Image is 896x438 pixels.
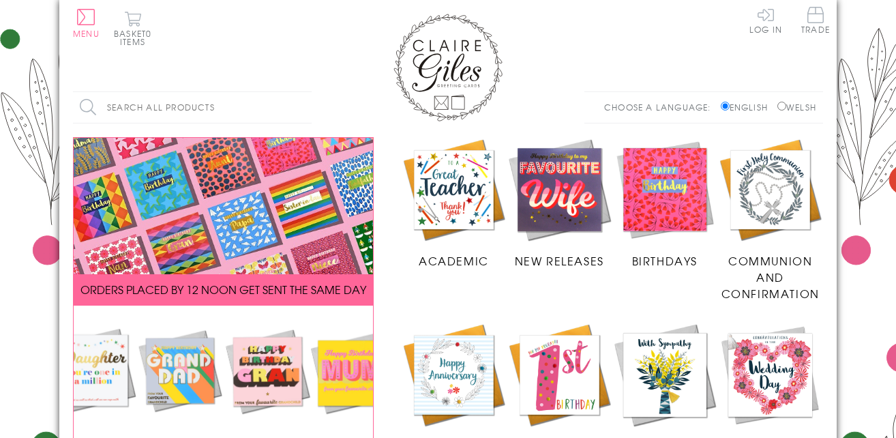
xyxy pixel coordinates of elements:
button: Menu [73,9,100,38]
span: Academic [419,252,489,269]
input: Welsh [777,102,786,111]
a: Academic [401,137,507,269]
img: Claire Giles Greetings Cards [393,14,503,121]
span: 0 items [120,27,151,48]
a: Trade [801,7,830,36]
a: New Releases [507,137,612,269]
input: English [721,102,730,111]
button: Basket0 items [114,11,151,46]
label: Welsh [777,101,816,113]
a: Log In [749,7,782,33]
span: Communion and Confirmation [721,252,820,302]
p: Choose a language: [604,101,718,113]
label: English [721,101,775,113]
span: ORDERS PLACED BY 12 NOON GET SENT THE SAME DAY [80,281,366,297]
span: Menu [73,27,100,40]
a: Birthdays [612,137,718,269]
input: Search all products [73,92,312,123]
a: Communion and Confirmation [717,137,823,302]
span: Trade [801,7,830,33]
input: Search [298,92,312,123]
span: Birthdays [632,252,698,269]
span: New Releases [515,252,604,269]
